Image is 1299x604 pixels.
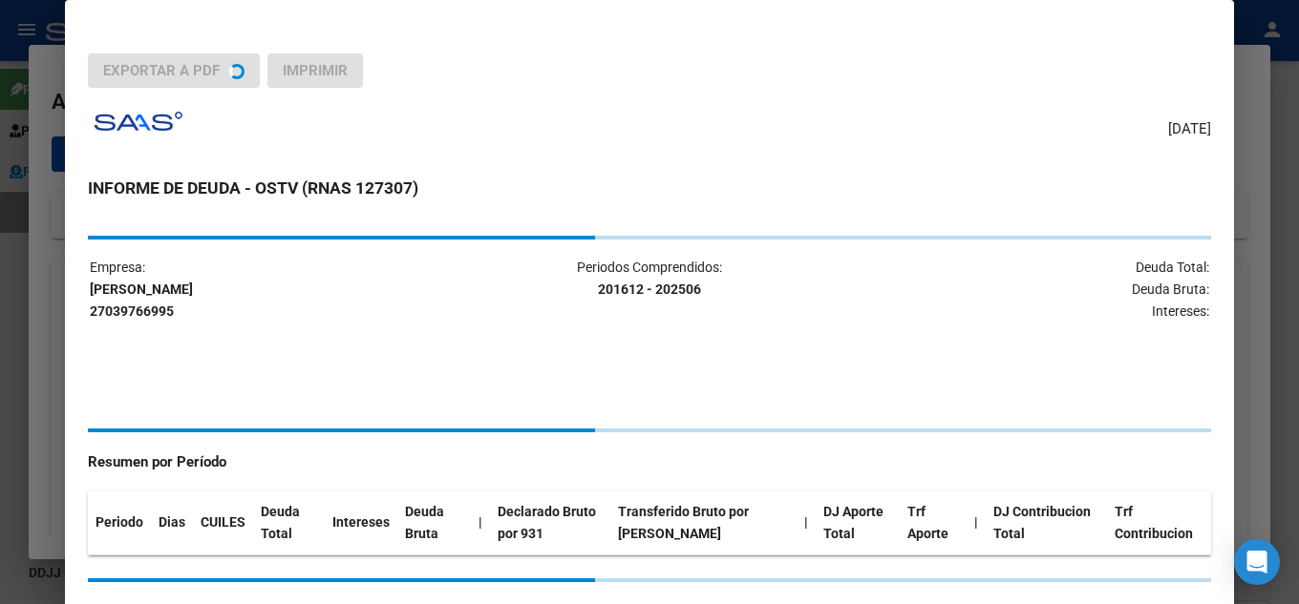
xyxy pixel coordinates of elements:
[471,491,490,554] th: |
[88,176,1211,200] h3: INFORME DE DEUDA - OSTV (RNAS 127307)
[838,257,1209,322] p: Deuda Total: Deuda Bruta: Intereses:
[463,257,835,301] p: Periodos Comprendidos:
[1107,491,1211,554] th: Trf Contribucion
[490,491,610,554] th: Declarado Bruto por 931
[1234,539,1280,585] div: Open Intercom Messenger
[967,491,986,554] th: |
[325,491,397,554] th: Intereses
[193,491,253,554] th: CUILES
[610,491,797,554] th: Transferido Bruto por [PERSON_NAME]
[90,281,193,319] strong: [PERSON_NAME] 27039766995
[88,53,260,88] button: Exportar a PDF
[816,491,900,554] th: DJ Aporte Total
[88,451,1211,473] h4: Resumen por Período
[598,281,701,297] strong: 201612 - 202506
[900,491,967,554] th: Trf Aporte
[397,491,470,554] th: Deuda Bruta
[88,491,151,554] th: Periodo
[267,53,363,88] button: Imprimir
[1168,118,1211,140] span: [DATE]
[986,491,1107,554] th: DJ Contribucion Total
[90,257,461,322] p: Empresa:
[283,62,348,79] span: Imprimir
[797,491,816,554] th: |
[253,491,325,554] th: Deuda Total
[151,491,193,554] th: Dias
[103,62,220,79] span: Exportar a PDF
